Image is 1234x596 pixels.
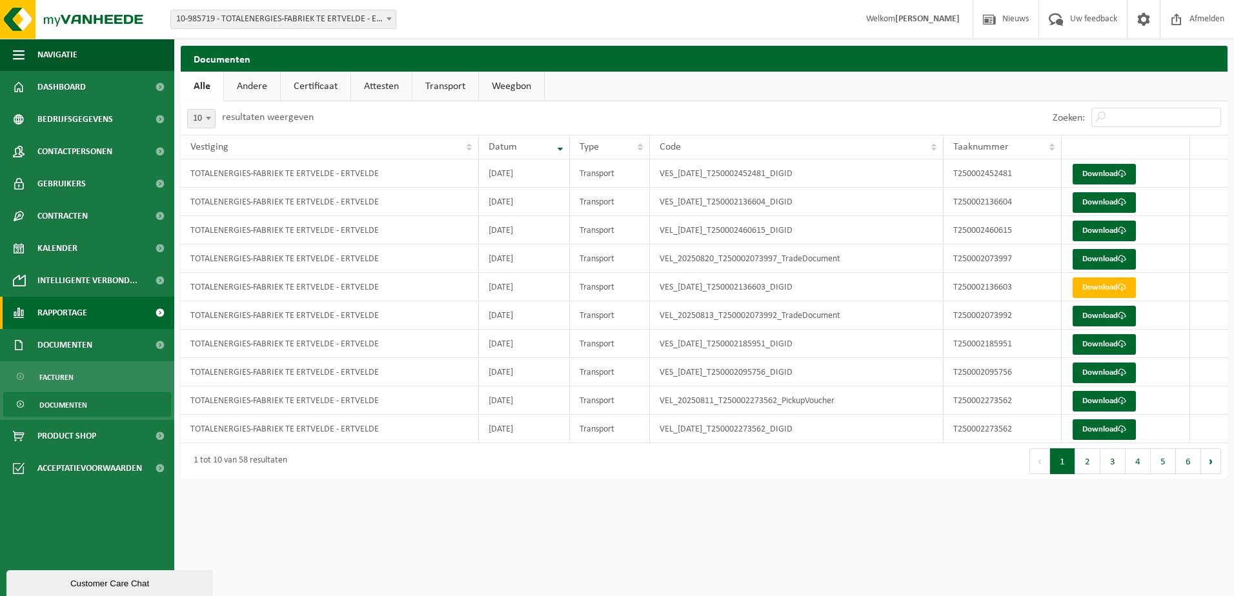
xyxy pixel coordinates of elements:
[570,273,650,301] td: Transport
[660,142,681,152] span: Code
[188,110,215,128] span: 10
[479,386,569,415] td: [DATE]
[1176,448,1201,474] button: 6
[489,142,517,152] span: Datum
[224,72,280,101] a: Andere
[479,244,569,273] td: [DATE]
[944,415,1062,443] td: T250002273562
[1100,448,1126,474] button: 3
[37,200,88,232] span: Contracten
[1073,277,1136,298] a: Download
[37,232,77,264] span: Kalender
[650,330,944,358] td: VES_[DATE]_T250002185951_DIGID
[944,358,1062,386] td: T250002095756
[39,365,74,390] span: Facturen
[570,415,650,443] td: Transport
[570,188,650,216] td: Transport
[944,301,1062,330] td: T250002073992
[570,301,650,330] td: Transport
[1073,334,1136,355] a: Download
[181,72,223,101] a: Alle
[650,216,944,244] td: VEL_[DATE]_T250002460615_DIGID
[170,10,396,29] span: 10-985719 - TOTALENERGIES-FABRIEK TE ERTVELDE - ERTVELDE
[944,216,1062,244] td: T250002460615
[479,216,569,244] td: [DATE]
[650,188,944,216] td: VES_[DATE]_T250002136604_DIGID
[3,364,171,389] a: Facturen
[570,159,650,188] td: Transport
[580,142,599,152] span: Type
[281,72,350,101] a: Certificaat
[1073,306,1136,326] a: Download
[37,168,86,200] span: Gebruikers
[895,14,960,24] strong: [PERSON_NAME]
[187,109,216,128] span: 10
[39,393,87,417] span: Documenten
[479,358,569,386] td: [DATE]
[1073,391,1136,412] a: Download
[479,330,569,358] td: [DATE]
[181,46,1228,71] h2: Documenten
[37,103,113,135] span: Bedrijfsgegevens
[1073,419,1136,440] a: Download
[570,386,650,415] td: Transport
[187,450,287,473] div: 1 tot 10 van 58 resultaten
[1073,249,1136,270] a: Download
[181,330,479,358] td: TOTALENERGIES-FABRIEK TE ERTVELDE - ERTVELDE
[944,330,1062,358] td: T250002185951
[37,420,96,452] span: Product Shop
[37,297,87,329] span: Rapportage
[1053,113,1085,123] label: Zoeken:
[570,216,650,244] td: Transport
[37,71,86,103] span: Dashboard
[1073,221,1136,241] a: Download
[650,273,944,301] td: VES_[DATE]_T250002136603_DIGID
[570,330,650,358] td: Transport
[944,273,1062,301] td: T250002136603
[1075,448,1100,474] button: 2
[944,159,1062,188] td: T250002452481
[412,72,478,101] a: Transport
[351,72,412,101] a: Attesten
[1073,192,1136,213] a: Download
[479,72,544,101] a: Weegbon
[181,188,479,216] td: TOTALENERGIES-FABRIEK TE ERTVELDE - ERTVELDE
[650,244,944,273] td: VEL_20250820_T250002073997_TradeDocument
[222,112,314,123] label: resultaten weergeven
[944,188,1062,216] td: T250002136604
[944,386,1062,415] td: T250002273562
[650,386,944,415] td: VEL_20250811_T250002273562_PickupVoucher
[1029,448,1050,474] button: Previous
[3,392,171,417] a: Documenten
[37,39,77,71] span: Navigatie
[37,264,137,297] span: Intelligente verbond...
[479,159,569,188] td: [DATE]
[37,329,92,361] span: Documenten
[570,244,650,273] td: Transport
[479,188,569,216] td: [DATE]
[181,244,479,273] td: TOTALENERGIES-FABRIEK TE ERTVELDE - ERTVELDE
[37,452,142,484] span: Acceptatievoorwaarden
[190,142,228,152] span: Vestiging
[181,159,479,188] td: TOTALENERGIES-FABRIEK TE ERTVELDE - ERTVELDE
[479,415,569,443] td: [DATE]
[650,415,944,443] td: VEL_[DATE]_T250002273562_DIGID
[181,386,479,415] td: TOTALENERGIES-FABRIEK TE ERTVELDE - ERTVELDE
[1050,448,1075,474] button: 1
[953,142,1009,152] span: Taaknummer
[650,358,944,386] td: VES_[DATE]_T250002095756_DIGID
[479,301,569,330] td: [DATE]
[37,135,112,168] span: Contactpersonen
[1151,448,1176,474] button: 5
[181,216,479,244] td: TOTALENERGIES-FABRIEK TE ERTVELDE - ERTVELDE
[181,415,479,443] td: TOTALENERGIES-FABRIEK TE ERTVELDE - ERTVELDE
[181,358,479,386] td: TOTALENERGIES-FABRIEK TE ERTVELDE - ERTVELDE
[6,568,216,596] iframe: chat widget
[650,159,944,188] td: VES_[DATE]_T250002452481_DIGID
[479,273,569,301] td: [DATE]
[181,273,479,301] td: TOTALENERGIES-FABRIEK TE ERTVELDE - ERTVELDE
[1126,448,1151,474] button: 4
[1201,448,1221,474] button: Next
[181,301,479,330] td: TOTALENERGIES-FABRIEK TE ERTVELDE - ERTVELDE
